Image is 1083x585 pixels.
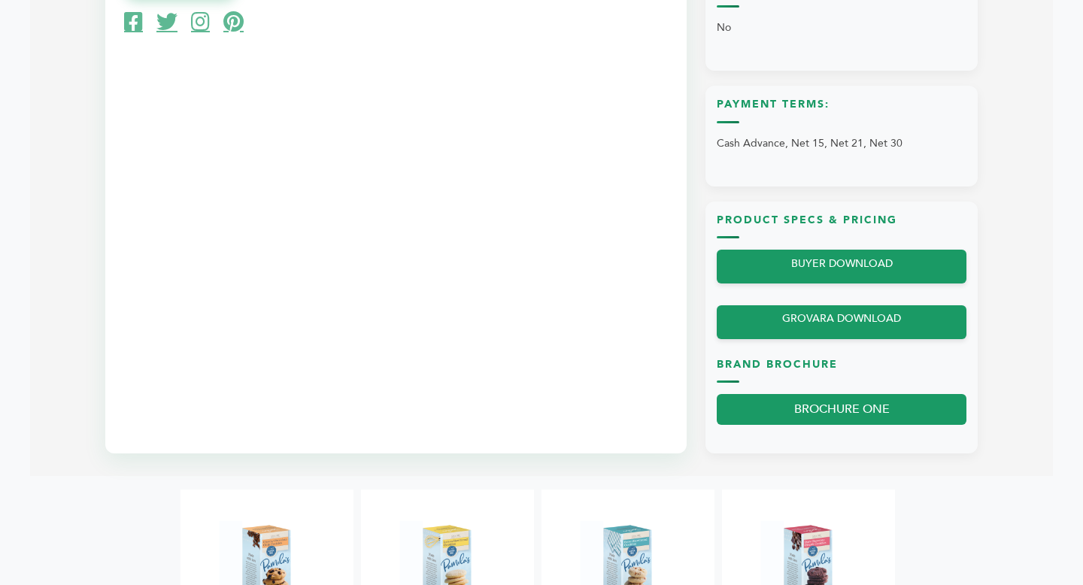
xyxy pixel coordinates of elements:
[717,305,966,339] a: GROVARA DOWNLOAD
[717,357,966,383] h3: Brand Brochure
[717,250,966,283] a: BUYER DOWNLOAD
[717,97,966,123] h3: Payment Terms:
[717,15,966,41] p: No
[717,213,966,239] h3: Product Specs & Pricing
[717,131,966,156] p: Cash Advance, Net 15, Net 21, Net 30
[717,394,966,425] a: BROCHURE ONE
